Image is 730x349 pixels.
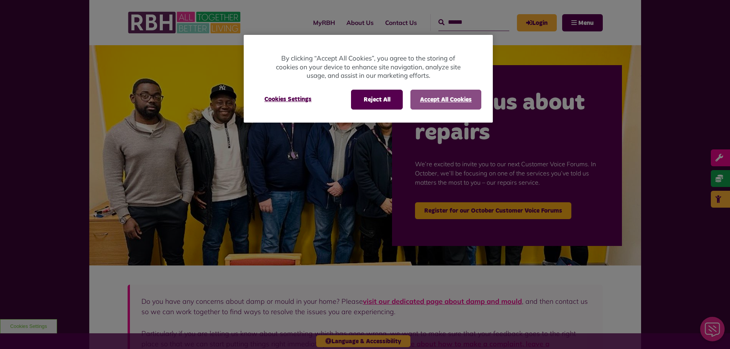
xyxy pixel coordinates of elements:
div: Cookie banner [244,35,493,123]
button: Accept All Cookies [410,90,481,110]
button: Cookies Settings [255,90,321,109]
div: Close Web Assistant [5,2,29,27]
div: Privacy [244,35,493,123]
p: By clicking “Accept All Cookies”, you agree to the storing of cookies on your device to enhance s... [274,54,462,80]
button: Reject All [351,90,403,110]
